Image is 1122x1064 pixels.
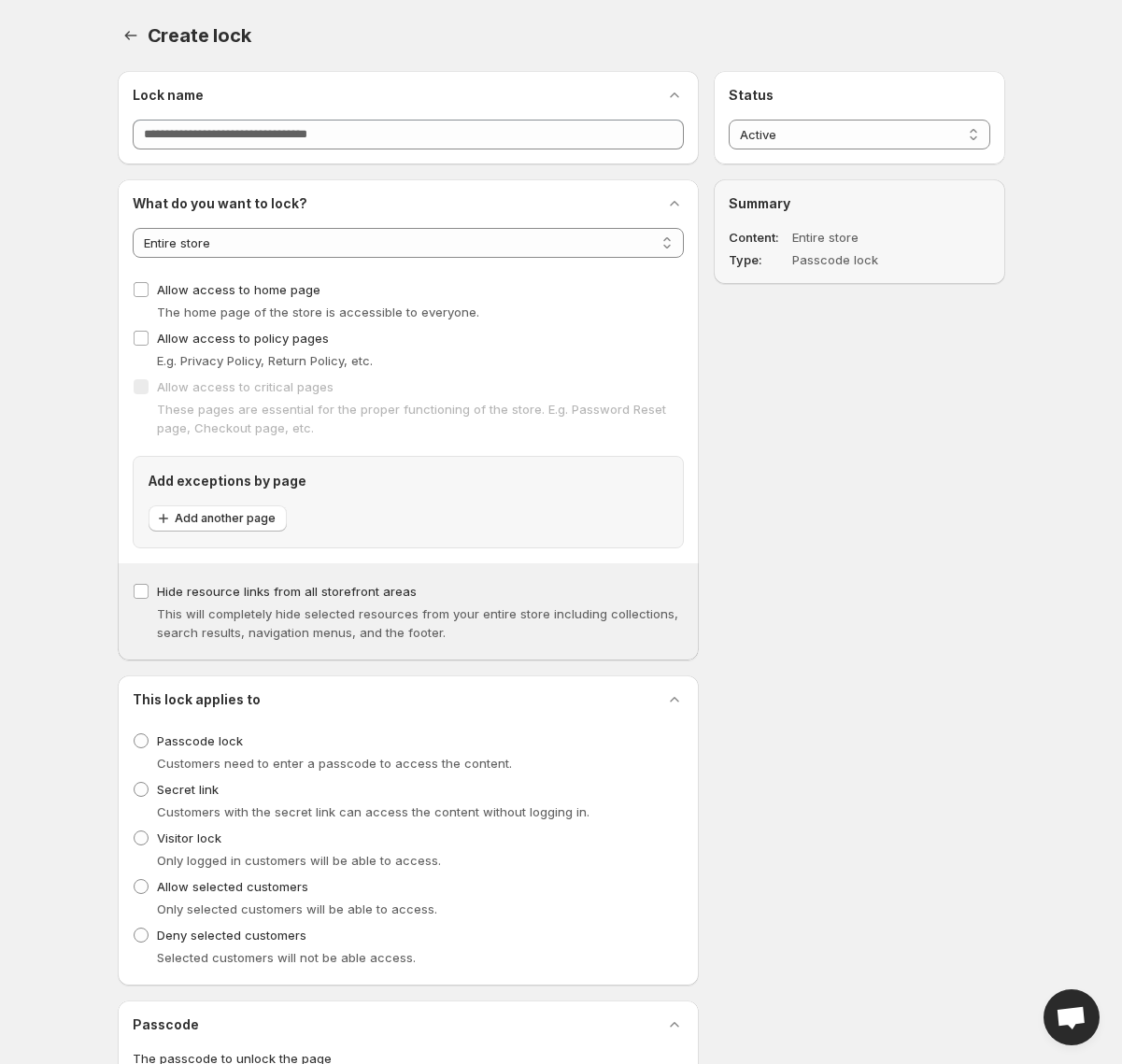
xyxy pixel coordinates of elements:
span: Deny selected customers [157,928,306,943]
span: Visitor lock [157,830,221,845]
span: Create lock [148,24,251,47]
h2: Lock name [133,86,204,105]
span: Allow access to policy pages [157,331,329,346]
span: Only selected customers will be able to access. [157,901,437,916]
dt: Type : [729,250,788,269]
h2: What do you want to lock? [133,194,307,213]
span: The home page of the store is accessible to everyone. [157,305,479,319]
dd: Passcode lock [792,250,936,269]
h2: Add exceptions by page [149,472,669,490]
span: These pages are essential for the proper functioning of the store. E.g. Password Reset page, Chec... [157,402,666,435]
span: Add another page [175,511,276,526]
h2: This lock applies to [133,690,261,709]
span: Allow selected customers [157,879,308,894]
span: Passcode lock [157,733,243,748]
span: Allow access to critical pages [157,379,334,394]
dt: Content : [729,228,788,247]
h2: Summary [729,194,989,213]
span: Hide resource links from all storefront areas [157,584,417,599]
span: This will completely hide selected resources from your entire store including collections, search... [157,606,678,640]
dd: Entire store [792,228,936,247]
span: Customers need to enter a passcode to access the content. [157,756,512,771]
span: Secret link [157,782,219,797]
span: E.g. Privacy Policy, Return Policy, etc. [157,353,373,368]
h2: Passcode [133,1015,199,1034]
span: Only logged in customers will be able to access. [157,853,441,868]
div: Open chat [1044,989,1100,1045]
h2: Status [729,86,989,105]
span: Allow access to home page [157,282,320,297]
button: Add another page [149,505,287,532]
span: Selected customers will not be able access. [157,950,416,965]
span: Customers with the secret link can access the content without logging in. [157,804,589,819]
